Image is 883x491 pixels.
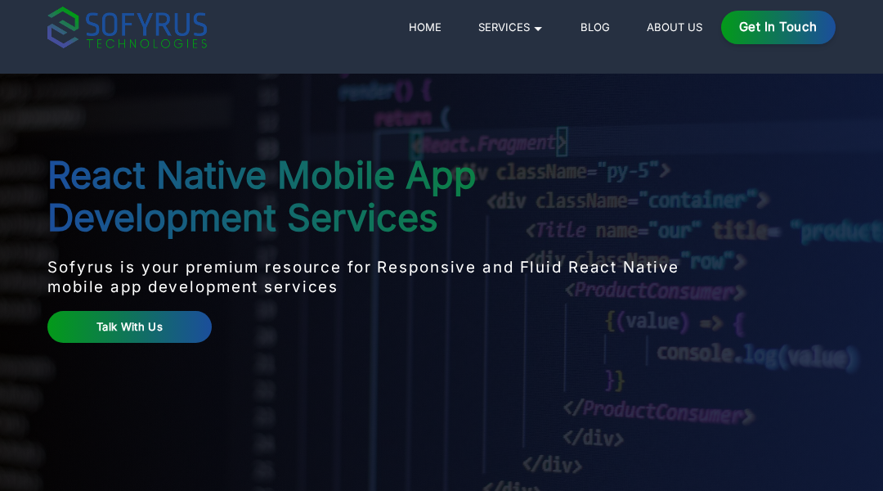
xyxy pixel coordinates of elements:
[47,311,212,343] a: Talk With Us
[641,17,709,37] a: About Us
[575,17,616,37] a: Blog
[403,17,448,37] a: Home
[47,7,207,48] img: sofyrus
[47,258,704,297] p: Sofyrus is your premium resource for Responsive and Fluid React Native mobile app development ser...
[721,11,836,44] a: Get in Touch
[47,154,704,239] h1: React Native Mobile App Development Services
[473,17,550,37] a: Services 🞃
